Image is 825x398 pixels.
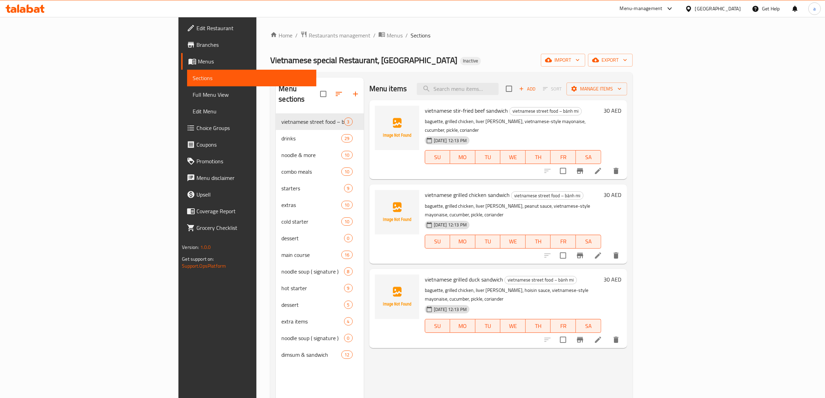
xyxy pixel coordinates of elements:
a: Menus [378,31,403,40]
button: Branch-specific-item [572,331,588,348]
span: MO [453,152,473,162]
button: FR [551,319,576,333]
div: items [344,234,353,242]
button: delete [608,331,624,348]
span: 10 [342,168,352,175]
div: items [344,317,353,326]
div: main course16 [276,246,363,263]
span: Manage items [572,85,622,93]
span: Add item [516,84,538,94]
div: dimsum & sandwich12 [276,346,363,363]
button: SU [425,319,450,333]
span: Select section [502,81,516,96]
span: Edit Restaurant [196,24,311,32]
button: TH [526,150,551,164]
span: Sections [193,74,311,82]
span: extra items [281,317,344,326]
span: SA [579,236,598,246]
button: import [541,54,585,67]
button: SA [576,235,601,249]
button: MO [450,319,475,333]
button: SU [425,235,450,249]
span: a [813,5,816,12]
span: 5 [344,302,352,308]
span: Select to update [556,248,570,263]
li: / [373,31,376,40]
button: SU [425,150,450,164]
span: noodle soup ( signature ) [281,334,344,342]
span: main course [281,251,341,259]
span: Coupons [196,140,311,149]
span: Select to update [556,164,570,178]
span: Vietnamese special Restaurant, [GEOGRAPHIC_DATA] [270,52,457,68]
div: dessert [281,234,344,242]
span: Upsell [196,190,311,199]
button: TH [526,235,551,249]
div: items [344,184,353,192]
span: Full Menu View [193,90,311,99]
div: items [341,151,352,159]
span: 3 [344,119,352,125]
div: dessert5 [276,296,363,313]
div: cold starter10 [276,213,363,230]
div: items [341,134,352,142]
button: Branch-specific-item [572,247,588,264]
span: 10 [342,152,352,158]
p: baguette, grilled chicken, liver [PERSON_NAME], vietnamese-style mayonaise, cucumber, pickle, cor... [425,117,601,135]
p: baguette, grilled chicken, liver [PERSON_NAME], peanut sauce, vietnamese-style mayonaise, cucumbe... [425,202,601,219]
a: Coverage Report [181,203,316,219]
span: TU [478,321,498,331]
span: 9 [344,185,352,192]
li: / [405,31,408,40]
span: 29 [342,135,352,142]
button: Add [516,84,538,94]
div: noodle soup ( signature )8 [276,263,363,280]
button: SA [576,319,601,333]
div: noodle soup ( signature )0 [276,330,363,346]
button: FR [551,235,576,249]
span: vietnamese stir-fried beef sandwich [425,105,508,116]
button: MO [450,150,475,164]
span: extras [281,201,341,209]
div: noodle & more10 [276,147,363,163]
span: Coverage Report [196,207,311,215]
button: WE [500,235,526,249]
span: vietnamese street food – bánh mi [281,118,344,126]
button: delete [608,247,624,264]
a: Coupons [181,136,316,153]
nav: breadcrumb [270,31,632,40]
button: TU [475,150,501,164]
a: Grocery Checklist [181,219,316,236]
span: 12 [342,352,352,358]
a: Restaurants management [300,31,370,40]
a: Edit Restaurant [181,20,316,36]
span: Edit Menu [193,107,311,115]
span: 0 [344,335,352,341]
div: vietnamese street food – bánh mi3 [276,113,363,130]
span: Branches [196,41,311,49]
div: combo meals10 [276,163,363,180]
span: WE [503,236,523,246]
span: noodle soup ( signature ) [281,267,344,276]
span: 10 [342,202,352,208]
div: items [341,351,352,359]
span: Inactive [460,58,481,64]
a: Branches [181,36,316,53]
span: dessert [281,301,344,309]
span: Get support on: [182,254,214,263]
span: Select all sections [316,87,331,101]
span: Add [518,85,537,93]
span: vietnamese grilled chicken sandwich [425,190,510,200]
button: SA [576,150,601,164]
img: vietnamese grilled duck sandwich [375,275,419,319]
a: Support.OpsPlatform [182,261,226,270]
span: 4 [344,318,352,325]
a: Sections [187,70,316,86]
span: hot starter [281,284,344,292]
span: 10 [342,218,352,225]
span: noodle & more [281,151,341,159]
button: FR [551,150,576,164]
div: Menu-management [620,5,662,13]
